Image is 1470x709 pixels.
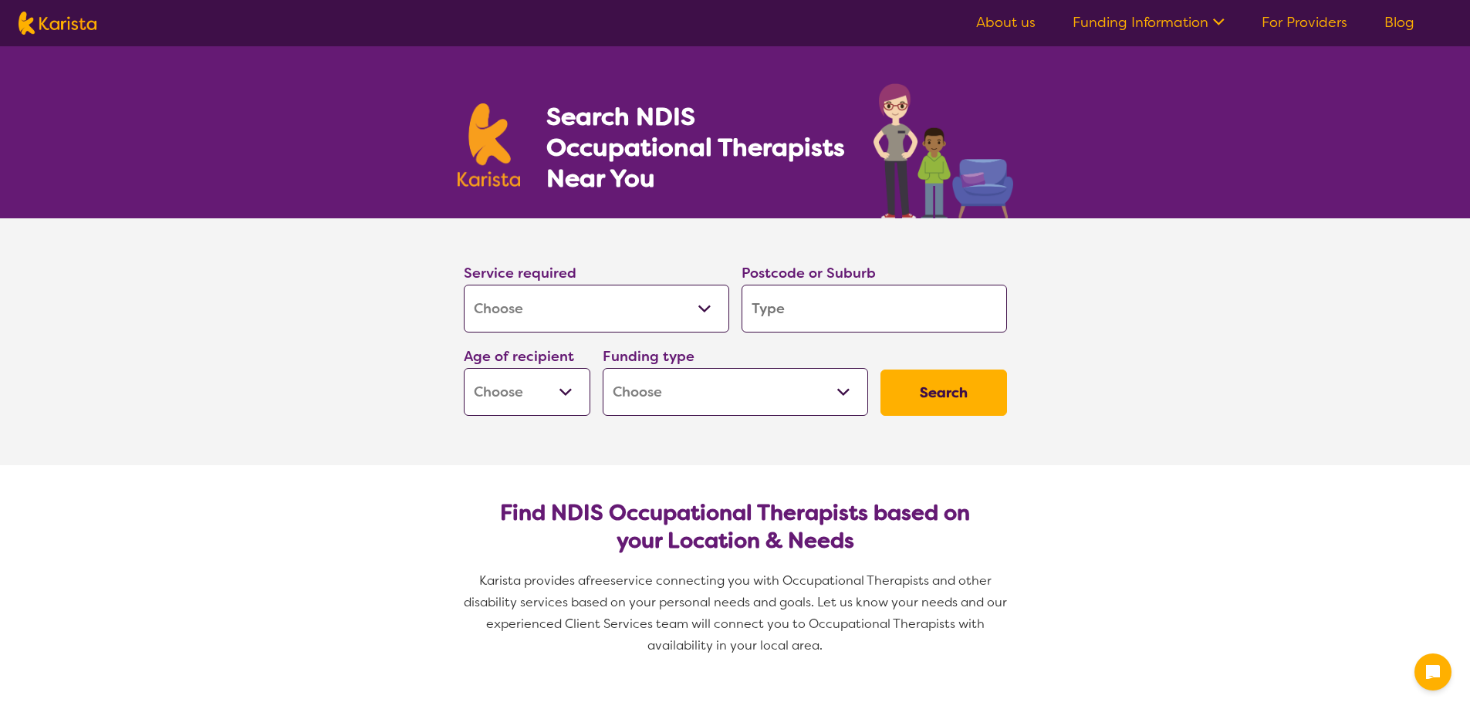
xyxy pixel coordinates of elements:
[1073,13,1225,32] a: Funding Information
[874,83,1013,218] img: occupational-therapy
[742,285,1007,333] input: Type
[19,12,96,35] img: Karista logo
[586,572,610,589] span: free
[464,347,574,366] label: Age of recipient
[1262,13,1347,32] a: For Providers
[476,499,995,555] h2: Find NDIS Occupational Therapists based on your Location & Needs
[880,370,1007,416] button: Search
[479,572,586,589] span: Karista provides a
[976,13,1036,32] a: About us
[458,103,521,187] img: Karista logo
[546,101,847,194] h1: Search NDIS Occupational Therapists Near You
[464,572,1010,653] span: service connecting you with Occupational Therapists and other disability services based on your p...
[1384,13,1414,32] a: Blog
[464,264,576,282] label: Service required
[603,347,694,366] label: Funding type
[742,264,876,282] label: Postcode or Suburb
